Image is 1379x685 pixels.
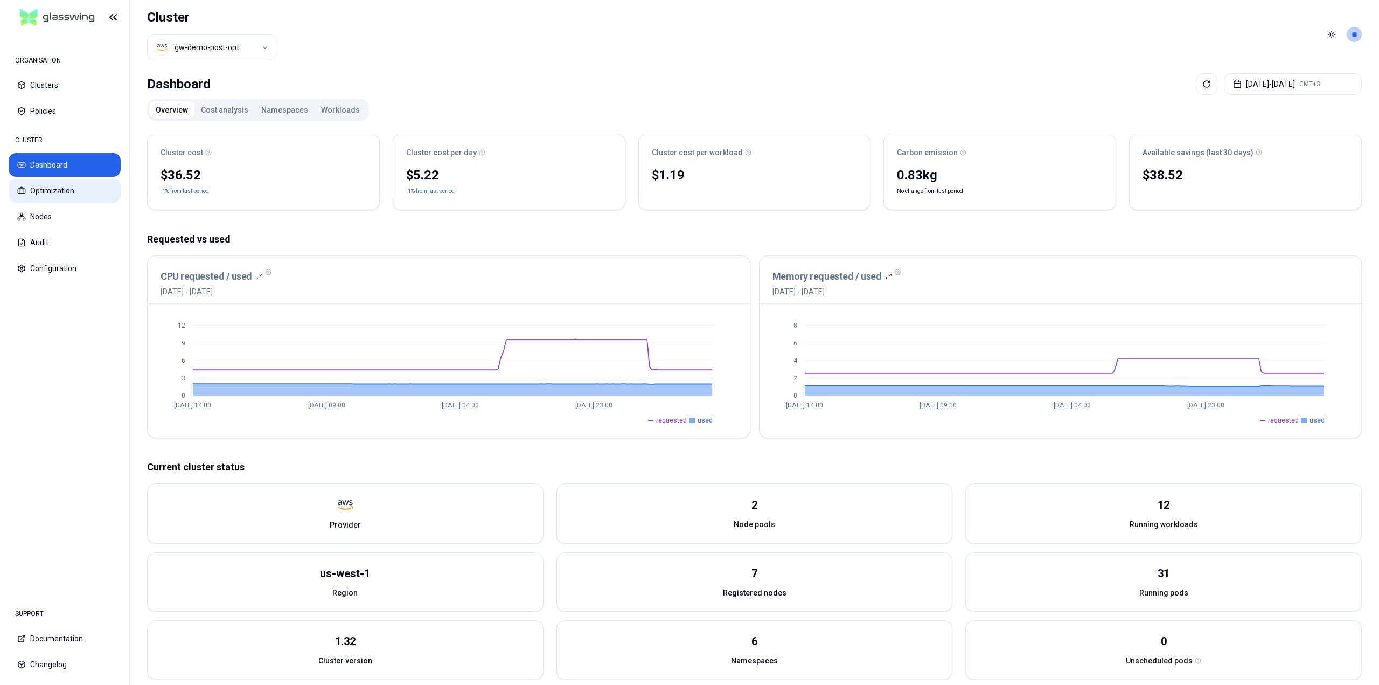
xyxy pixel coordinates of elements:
span: used [698,416,713,425]
tspan: 9 [182,340,185,347]
tspan: [DATE] 14:00 [174,402,211,409]
img: aws [157,42,168,53]
span: Provider [330,520,361,530]
div: $36.52 [161,167,366,184]
div: CLUSTER [9,129,121,151]
h1: Cluster [147,9,276,26]
span: requested [656,416,687,425]
button: Dashboard [9,153,121,177]
span: Unscheduled pods [1126,655,1193,666]
div: SUPPORT [9,603,121,625]
tspan: 4 [793,357,797,364]
div: 7 [751,566,757,581]
button: Audit [9,231,121,254]
button: Optimization [9,179,121,203]
button: Documentation [9,627,121,651]
div: 0 [1161,634,1167,649]
img: aws [337,497,353,513]
div: Cluster cost [161,147,366,158]
button: [DATE]-[DATE]GMT+3 [1224,73,1362,95]
p: -1% from last period [406,186,455,197]
h3: Memory requested / used [772,269,882,284]
div: 31 [1158,566,1169,581]
span: Registered nodes [723,587,786,598]
tspan: [DATE] 04:00 [442,402,479,409]
div: us-west-1 [320,566,370,581]
span: Namespaces [731,655,778,666]
button: Overview [149,101,194,119]
div: Carbon emission [897,147,1103,158]
span: used [1310,416,1325,425]
p: -1% from last period [161,186,209,197]
tspan: 3 [182,375,185,382]
span: [DATE] - [DATE] [772,286,893,297]
button: Changelog [9,653,121,676]
span: Cluster version [318,655,372,666]
div: 0.83 kg [897,167,1103,184]
tspan: 6 [182,357,185,364]
tspan: 0 [182,392,185,399]
tspan: [DATE] 04:00 [1053,402,1090,409]
div: $38.52 [1143,167,1348,184]
tspan: [DATE] 09:00 [308,402,345,409]
img: GlassWing [16,5,99,30]
div: 6 [751,634,757,649]
tspan: [DATE] 14:00 [786,402,823,409]
div: Cluster cost per workload [652,147,858,158]
span: Node pools [734,519,775,530]
tspan: [DATE] 23:00 [1187,402,1224,409]
tspan: 8 [793,322,797,329]
div: No change from last period [884,164,1116,210]
tspan: [DATE] 09:00 [920,402,957,409]
div: Available savings (last 30 days) [1143,147,1348,158]
span: Running pods [1139,587,1188,598]
p: Current cluster status [147,460,1362,475]
button: Configuration [9,257,121,280]
div: $5.22 [406,167,612,184]
div: 2 [751,497,757,513]
span: GMT+3 [1299,80,1320,88]
span: Running workloads [1130,519,1198,530]
span: Region [332,587,358,598]
button: Select a value [147,34,276,60]
button: Nodes [9,205,121,229]
tspan: [DATE] 23:00 [575,402,612,409]
tspan: 6 [793,340,797,347]
div: Dashboard [147,73,211,95]
div: 12 [1158,497,1169,513]
span: [DATE] - [DATE] [161,286,263,297]
div: gw-demo-post-opt [175,42,239,53]
div: $1.19 [652,167,858,184]
button: Clusters [9,73,121,97]
tspan: 12 [178,322,185,329]
div: 1.32 [335,634,356,649]
button: Namespaces [255,101,315,119]
div: Cluster cost per day [406,147,612,158]
button: Workloads [315,101,366,119]
div: ORGANISATION [9,50,121,71]
tspan: 2 [793,375,797,382]
span: requested [1268,416,1299,425]
button: Cost analysis [194,101,255,119]
tspan: 0 [793,392,797,399]
button: Policies [9,99,121,123]
h3: CPU requested / used [161,269,252,284]
p: Requested vs used [147,232,1362,247]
